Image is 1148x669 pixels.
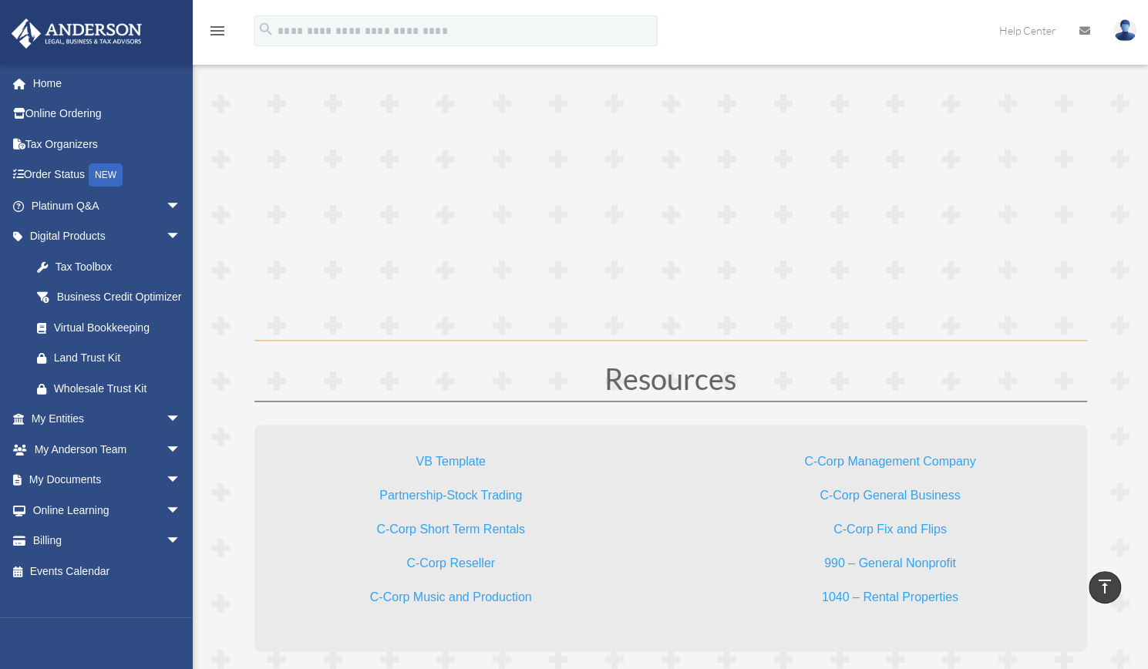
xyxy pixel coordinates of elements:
a: Wholesale Trust Kit [22,373,204,404]
div: Land Trust Kit [54,348,185,368]
a: Tax Organizers [11,129,204,160]
span: arrow_drop_down [166,404,197,435]
a: Digital Productsarrow_drop_down [11,221,204,252]
a: Partnership-Stock Trading [379,489,522,509]
span: arrow_drop_down [166,465,197,496]
a: My Documentsarrow_drop_down [11,465,204,496]
a: Business Credit Optimizer [22,282,204,313]
div: Virtual Bookkeeping [54,318,177,338]
a: My Entitiesarrow_drop_down [11,404,204,435]
div: NEW [89,163,123,187]
img: User Pic [1113,19,1136,42]
a: 990 – General Nonprofit [824,556,956,577]
div: Business Credit Optimizer [54,287,185,307]
span: arrow_drop_down [166,526,197,557]
a: C-Corp Music and Production [370,590,532,611]
i: vertical_align_top [1096,577,1114,596]
a: menu [208,27,227,40]
img: Anderson Advisors Platinum Portal [7,18,146,49]
div: Tax Toolbox [54,257,185,277]
span: arrow_drop_down [166,495,197,526]
a: Virtual Bookkeeping [22,312,197,343]
a: Tax Toolbox [22,251,204,282]
span: arrow_drop_down [166,434,197,466]
a: Online Ordering [11,99,204,129]
span: arrow_drop_down [166,221,197,253]
h1: Resources [254,364,1087,401]
a: Billingarrow_drop_down [11,526,204,556]
a: C-Corp Reseller [406,556,495,577]
i: menu [208,22,227,40]
a: Order StatusNEW [11,160,204,191]
a: Platinum Q&Aarrow_drop_down [11,190,204,221]
i: search [258,21,274,38]
a: Land Trust Kit [22,343,204,374]
a: 1040 – Rental Properties [822,590,958,611]
a: Online Learningarrow_drop_down [11,495,204,526]
a: My Anderson Teamarrow_drop_down [11,434,204,465]
a: Home [11,68,204,99]
span: arrow_drop_down [166,190,197,222]
a: vertical_align_top [1089,571,1121,603]
a: C-Corp Management Company [804,455,975,476]
a: Events Calendar [11,556,204,587]
div: Wholesale Trust Kit [54,379,185,398]
a: C-Corp General Business [820,489,960,509]
a: C-Corp Fix and Flips [833,523,947,543]
a: C-Corp Short Term Rentals [376,523,525,543]
a: VB Template [416,455,485,476]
